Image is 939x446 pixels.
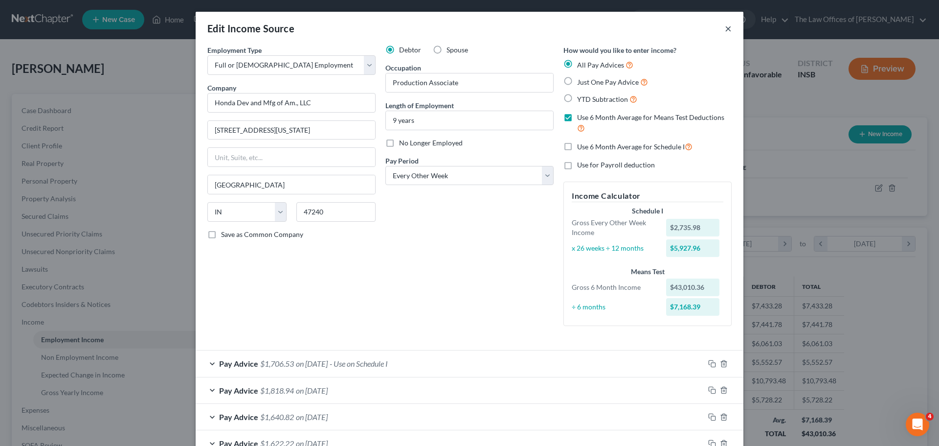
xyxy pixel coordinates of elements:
[260,359,294,368] span: $1,706.53
[207,22,294,35] div: Edit Income Source
[725,23,732,34] button: ×
[386,111,553,130] input: ex: 2 years
[666,239,720,257] div: $5,927.96
[207,84,236,92] span: Company
[567,218,661,237] div: Gross Every Other Week Income
[296,386,328,395] span: on [DATE]
[666,298,720,316] div: $7,168.39
[926,413,934,421] span: 4
[219,412,258,422] span: Pay Advice
[207,93,376,113] input: Search company by name...
[577,61,624,69] span: All Pay Advices
[577,161,655,169] span: Use for Payroll deduction
[385,157,419,165] span: Pay Period
[296,412,328,422] span: on [DATE]
[572,206,723,216] div: Schedule I
[207,46,262,54] span: Employment Type
[219,386,258,395] span: Pay Advice
[219,359,258,368] span: Pay Advice
[208,175,375,194] input: Enter city...
[577,113,724,121] span: Use 6 Month Average for Means Test Deductions
[296,359,328,368] span: on [DATE]
[221,230,303,238] span: Save as Common Company
[577,78,639,86] span: Just One Pay Advice
[208,121,375,140] input: Enter address...
[572,267,723,277] div: Means Test
[399,46,421,54] span: Debtor
[572,190,723,202] h5: Income Calculator
[260,412,294,422] span: $1,640.82
[385,100,454,111] label: Length of Employment
[577,142,685,151] span: Use 6 Month Average for Schedule I
[567,282,661,292] div: Gross 6 Month Income
[208,148,375,166] input: Unit, Suite, etc...
[567,243,661,253] div: x 26 weeks ÷ 12 months
[296,202,376,222] input: Enter zip...
[567,302,661,312] div: ÷ 6 months
[447,46,468,54] span: Spouse
[906,413,929,436] iframe: Intercom live chat
[260,386,294,395] span: $1,818.94
[386,73,553,92] input: --
[399,139,463,147] span: No Longer Employed
[563,45,676,55] label: How would you like to enter income?
[330,359,388,368] span: - Use on Schedule I
[666,219,720,236] div: $2,735.98
[577,95,628,103] span: YTD Subtraction
[666,279,720,296] div: $43,010.36
[385,63,421,73] label: Occupation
